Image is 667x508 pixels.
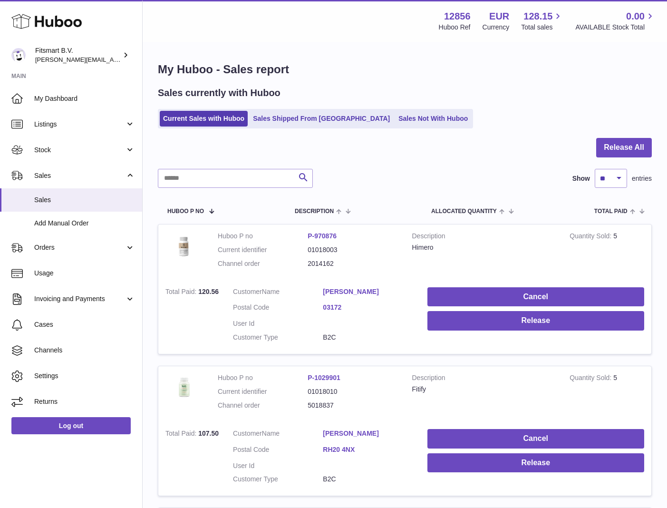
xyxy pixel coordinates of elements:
h2: Sales currently with Huboo [158,87,280,99]
strong: Description [412,373,556,385]
label: Show [572,174,590,183]
a: Current Sales with Huboo [160,111,248,127]
span: Settings [34,371,135,381]
a: P-970876 [308,232,337,240]
span: Customer [233,288,262,295]
button: Cancel [427,429,644,449]
a: Sales Not With Huboo [395,111,471,127]
span: Total paid [594,208,628,215]
span: 120.56 [198,288,219,295]
a: 03172 [323,303,413,312]
span: Huboo P no [167,208,204,215]
button: Release All [596,138,652,157]
dt: Current identifier [218,387,308,396]
button: Release [427,311,644,331]
span: Customer [233,430,262,437]
a: Sales Shipped From [GEOGRAPHIC_DATA] [250,111,393,127]
span: My Dashboard [34,94,135,103]
span: Add Manual Order [34,219,135,228]
span: Total sales [521,23,563,32]
a: RH20 4NX [323,445,413,454]
img: 128561739542540.png [165,373,203,401]
strong: Total Paid [165,430,198,440]
button: Release [427,453,644,473]
div: Huboo Ref [439,23,471,32]
strong: EUR [489,10,509,23]
a: 0.00 AVAILABLE Stock Total [575,10,656,32]
span: 107.50 [198,430,219,437]
div: Himero [412,243,556,252]
span: Channels [34,346,135,355]
span: ALLOCATED Quantity [431,208,497,215]
div: Fitify [412,385,556,394]
strong: Quantity Sold [570,232,613,242]
dt: Channel order [218,401,308,410]
a: [PERSON_NAME] [323,287,413,296]
button: Cancel [427,287,644,307]
dd: 2014162 [308,259,397,268]
dt: Name [233,287,323,299]
strong: Total Paid [165,288,198,298]
a: P-1029901 [308,374,340,381]
dd: 01018010 [308,387,397,396]
span: Usage [34,269,135,278]
dt: Customer Type [233,475,323,484]
span: 128.15 [523,10,552,23]
span: AVAILABLE Stock Total [575,23,656,32]
strong: 12856 [444,10,471,23]
dd: 5018837 [308,401,397,410]
dt: User Id [233,319,323,328]
dt: Postal Code [233,303,323,314]
dt: Channel order [218,259,308,268]
strong: Quantity Sold [570,374,613,384]
span: Sales [34,195,135,205]
h1: My Huboo - Sales report [158,62,652,77]
span: Invoicing and Payments [34,294,125,303]
strong: Description [412,232,556,243]
dt: Postal Code [233,445,323,457]
td: 5 [562,225,651,280]
dt: Customer Type [233,333,323,342]
dt: Huboo P no [218,232,308,241]
span: Returns [34,397,135,406]
dt: Huboo P no [218,373,308,382]
span: Sales [34,171,125,180]
div: Currency [483,23,510,32]
span: [PERSON_NAME][EMAIL_ADDRESS][DOMAIN_NAME] [35,56,191,63]
dd: 01018003 [308,245,397,254]
span: Orders [34,243,125,252]
span: 0.00 [626,10,645,23]
div: Fitsmart B.V. [35,46,121,64]
dt: User Id [233,461,323,470]
span: Description [295,208,334,215]
a: Log out [11,417,131,434]
span: Stock [34,146,125,155]
span: entries [632,174,652,183]
img: jonathan@leaderoo.com [11,48,26,62]
dd: B2C [323,475,413,484]
a: 128.15 Total sales [521,10,563,32]
a: [PERSON_NAME] [323,429,413,438]
dd: B2C [323,333,413,342]
span: Listings [34,120,125,129]
td: 5 [562,366,651,422]
span: Cases [34,320,135,329]
dt: Current identifier [218,245,308,254]
img: 128561711358723.png [165,232,203,260]
dt: Name [233,429,323,440]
